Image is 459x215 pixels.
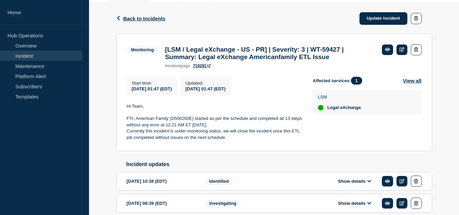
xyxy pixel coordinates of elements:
button: Show details [336,200,373,206]
p: Currently this incident is under monitoring status. we will close the incident once this ETL job ... [127,128,302,141]
a: 719291 [193,64,211,68]
div: up [318,105,323,110]
button: Back to Incidents [116,16,165,21]
span: Legal eXchange [328,105,361,110]
span: [DATE] 01:47 (EDT) [132,86,172,91]
p: Updated : [186,80,226,86]
h2: Incident updates [126,161,432,167]
div: [DATE] 08:39 (EDT) [127,198,195,209]
div: [DATE] 01:47 (EDT) [186,86,226,91]
button: Show details [336,178,373,184]
p: LSM [318,94,361,100]
p: Start time : [132,80,172,86]
p: Hi Team, [127,103,302,109]
span: Identified [205,177,233,185]
span: Affected services: [313,77,366,85]
p: FYI, American Family (D500260E) started as per the schedule and completed all 13 steps without an... [127,115,302,128]
span: incident [165,64,181,68]
button: View all [403,77,422,85]
div: [DATE] 10:38 (EDT) [127,176,195,187]
h3: [LSM / Legal eXchange - US - PR] | Severity: 3 | WT-59427 | Summary: Legal eXchange Americanfamil... [165,46,375,61]
span: 1 [351,77,362,85]
p: page [165,64,190,68]
span: Investigating [205,199,241,207]
span: Back to Incidents [123,16,165,21]
span: Monitoring [127,46,158,54]
a: Update incident [359,12,408,25]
